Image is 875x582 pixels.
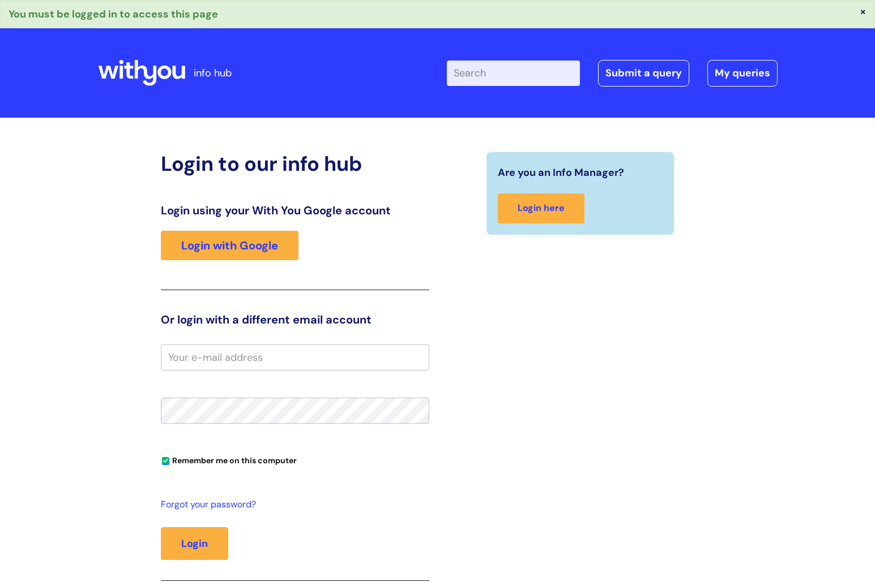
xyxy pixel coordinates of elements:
a: Login here [498,193,584,223]
a: My queries [707,60,778,86]
h2: Login to our info hub [161,152,429,176]
button: × [860,6,867,16]
a: Forgot your password? [161,497,424,513]
a: Login with Google [161,231,298,260]
p: info hub [194,64,232,82]
input: Your e-mail address [161,344,429,370]
button: Login [161,527,228,560]
a: Submit a query [598,60,689,86]
label: Remember me on this computer [161,453,297,465]
h3: Or login with a different email account [161,313,429,326]
input: Search [447,61,580,85]
h3: Login using your With You Google account [161,204,429,217]
input: Remember me on this computer [162,458,169,465]
div: You can uncheck this option if you're logging in from a shared device [161,451,429,469]
span: Are you an Info Manager? [498,163,624,182]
